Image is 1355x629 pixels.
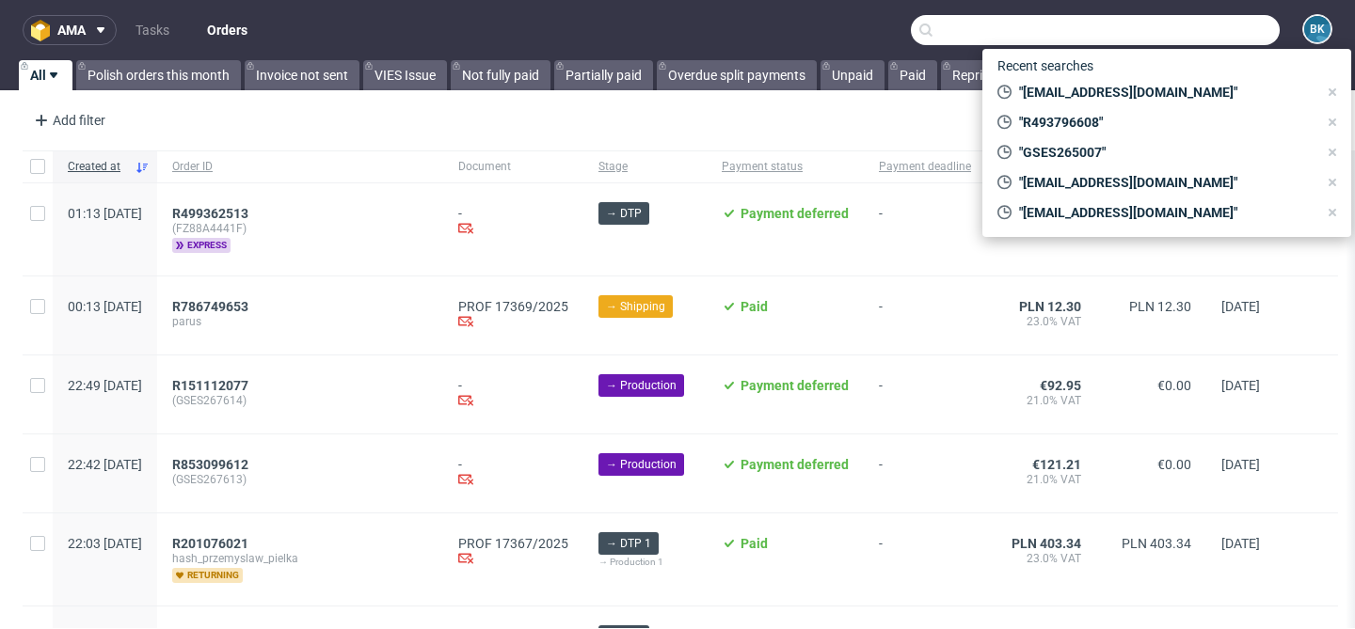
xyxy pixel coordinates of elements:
span: €0.00 [1157,378,1191,393]
span: "[EMAIL_ADDRESS][DOMAIN_NAME]" [1012,173,1317,192]
a: VIES Issue [363,60,447,90]
span: Stage [598,159,692,175]
a: PROF 17367/2025 [458,536,568,551]
a: Invoice not sent [245,60,359,90]
span: hash_przemyslaw_pielka [172,551,428,566]
span: [DATE] [1221,536,1260,551]
a: Polish orders this month [76,60,241,90]
span: 00:13 [DATE] [68,299,142,314]
span: (GSES267614) [172,393,428,408]
span: Document [458,159,568,175]
a: PROF 17369/2025 [458,299,568,314]
span: → Shipping [606,298,665,315]
figcaption: BK [1304,16,1331,42]
button: ama [23,15,117,45]
span: "R493796608" [1012,113,1317,132]
span: → Production [606,456,677,473]
span: 21.0% VAT [1001,393,1081,408]
span: 22:03 [DATE] [68,536,142,551]
span: [DATE] [1221,378,1260,393]
span: Recent searches [990,51,1101,81]
div: → Production 1 [598,555,692,570]
span: 21.0% VAT [1001,472,1081,487]
span: Paid [741,299,768,314]
span: → DTP 1 [606,535,651,552]
a: Not fully paid [451,60,550,90]
a: R499362513 [172,206,252,221]
span: Payment deferred [741,206,849,221]
span: 22:49 [DATE] [68,378,142,393]
span: R499362513 [172,206,248,221]
span: €121.21 [1032,457,1081,472]
a: R786749653 [172,299,252,314]
img: logo [31,20,57,41]
span: ama [57,24,86,37]
span: R201076021 [172,536,248,551]
span: → Production [606,377,677,394]
span: → DTP [606,205,642,222]
a: Tasks [124,15,181,45]
span: €0.00 [1157,457,1191,472]
span: Payment status [722,159,849,175]
span: Payment deadline [879,159,971,175]
span: 01:13 [DATE] [68,206,142,221]
span: "[EMAIL_ADDRESS][DOMAIN_NAME]" [1012,83,1317,102]
span: "[EMAIL_ADDRESS][DOMAIN_NAME]" [1012,203,1317,222]
span: 22:42 [DATE] [68,457,142,472]
a: R201076021 [172,536,252,551]
span: PLN 12.30 [1019,299,1081,314]
span: - [879,378,971,411]
span: Payment deferred [741,457,849,472]
a: Paid [888,60,937,90]
span: returning [172,568,243,583]
span: Created at [68,159,127,175]
a: Overdue split payments [657,60,817,90]
span: Payment deferred [741,378,849,393]
span: [DATE] [1221,457,1260,472]
span: Paid [741,536,768,551]
a: All [19,60,72,90]
span: €92.95 [1040,378,1081,393]
span: (FZ88A4441F) [172,221,428,236]
span: express [172,238,231,253]
span: (GSES267613) [172,472,428,487]
span: "GSES265007" [1012,143,1317,162]
span: 23.0% VAT [1001,551,1081,566]
span: [DATE] [1221,299,1260,314]
span: - [879,536,971,583]
span: PLN 12.30 [1129,299,1191,314]
span: - [879,206,971,253]
span: PLN 403.34 [1012,536,1081,551]
span: PLN 403.34 [1122,536,1191,551]
span: R151112077 [172,378,248,393]
div: Add filter [26,105,109,135]
span: R853099612 [172,457,248,472]
a: R853099612 [172,457,252,472]
div: - [458,206,568,239]
a: Partially paid [554,60,653,90]
span: Order ID [172,159,428,175]
div: - [458,457,568,490]
span: - [879,299,971,332]
span: - [879,457,971,490]
span: parus [172,314,428,329]
span: 23.0% VAT [1001,314,1081,329]
a: Unpaid [821,60,885,90]
div: - [458,378,568,411]
a: Reprint [941,60,1006,90]
span: R786749653 [172,299,248,314]
a: R151112077 [172,378,252,393]
a: Orders [196,15,259,45]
